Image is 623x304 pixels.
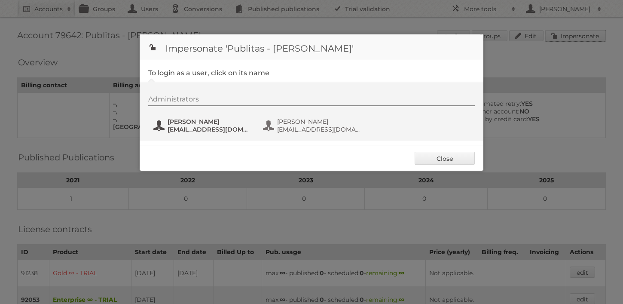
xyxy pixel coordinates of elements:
[168,126,251,133] span: [EMAIL_ADDRESS][DOMAIN_NAME]
[277,126,360,133] span: [EMAIL_ADDRESS][DOMAIN_NAME]
[415,152,475,165] a: Close
[148,95,475,106] div: Administrators
[148,69,269,77] legend: To login as a user, click on its name
[168,118,251,126] span: [PERSON_NAME]
[277,118,360,126] span: [PERSON_NAME]
[153,117,253,134] button: [PERSON_NAME] [EMAIL_ADDRESS][DOMAIN_NAME]
[140,34,483,60] h1: Impersonate 'Publitas - [PERSON_NAME]'
[262,117,363,134] button: [PERSON_NAME] [EMAIL_ADDRESS][DOMAIN_NAME]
